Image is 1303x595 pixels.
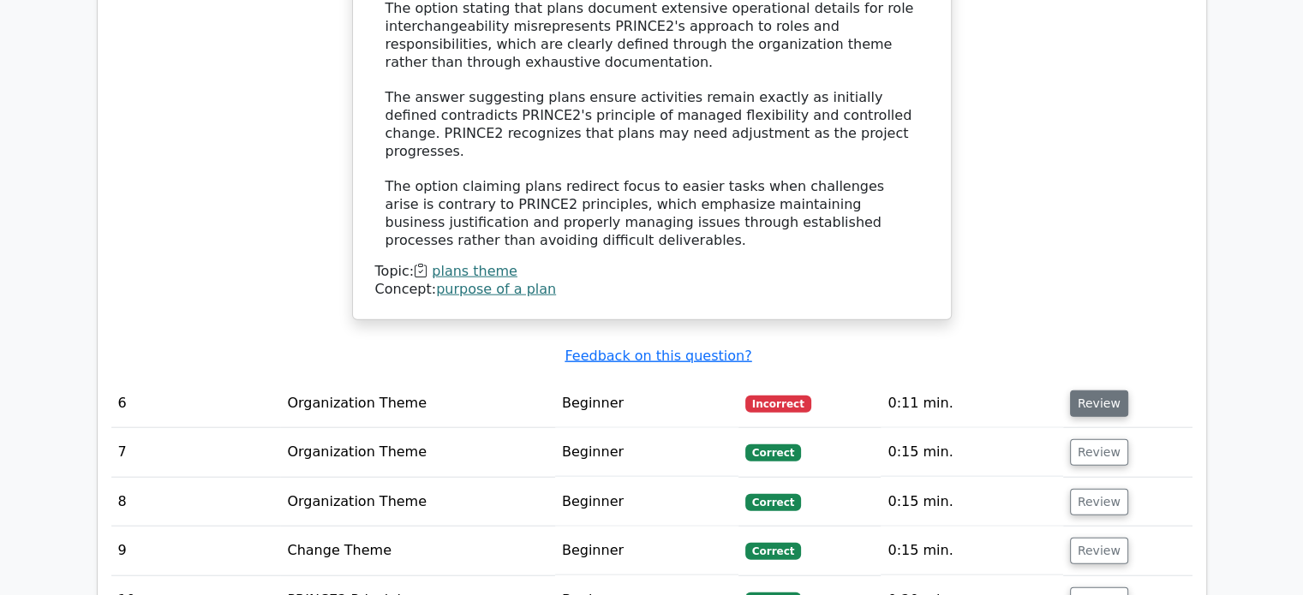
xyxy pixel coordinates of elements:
td: 9 [111,527,281,575]
td: Beginner [555,428,738,477]
td: 0:11 min. [881,379,1062,428]
div: Topic: [375,263,929,281]
td: Organization Theme [280,428,554,477]
td: 0:15 min. [881,428,1062,477]
span: Correct [745,494,801,511]
td: Beginner [555,527,738,575]
td: 7 [111,428,281,477]
div: Concept: [375,281,929,299]
td: Change Theme [280,527,554,575]
td: Beginner [555,478,738,527]
a: plans theme [432,263,517,279]
td: 0:15 min. [881,527,1062,575]
td: Organization Theme [280,478,554,527]
span: Incorrect [745,396,811,413]
td: Organization Theme [280,379,554,428]
td: 8 [111,478,281,527]
td: Beginner [555,379,738,428]
span: Correct [745,444,801,461]
a: Feedback on this question? [565,348,751,364]
button: Review [1070,390,1128,417]
button: Review [1070,439,1128,466]
button: Review [1070,538,1128,564]
a: purpose of a plan [436,281,556,297]
td: 6 [111,379,281,428]
button: Review [1070,489,1128,515]
td: 0:15 min. [881,478,1062,527]
span: Correct [745,543,801,560]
